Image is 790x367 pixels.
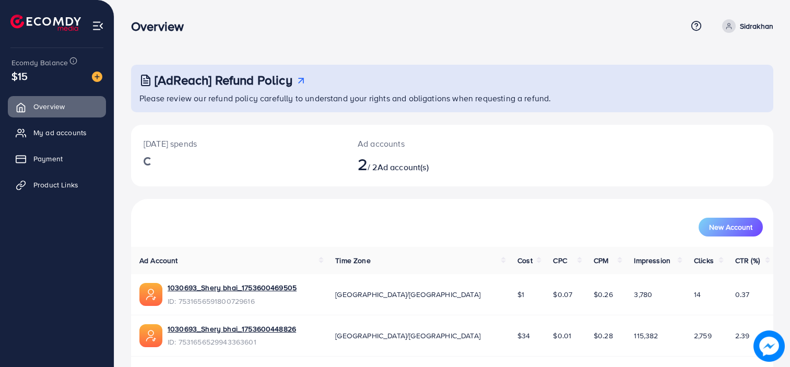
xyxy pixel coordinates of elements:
span: 3,780 [634,289,652,300]
img: logo [10,15,81,31]
button: New Account [699,218,763,236]
img: image [754,331,784,361]
a: 1030693_Shery bhai_1753600448826 [168,324,296,334]
p: [DATE] spends [144,137,333,150]
span: Clicks [694,255,714,266]
span: 2 [358,152,368,176]
span: $0.07 [553,289,572,300]
img: ic-ads-acc.e4c84228.svg [139,324,162,347]
a: My ad accounts [8,122,106,143]
span: ID: 7531656591800729616 [168,296,297,306]
span: Payment [33,153,63,164]
span: ID: 7531656529943363601 [168,337,296,347]
span: 0.37 [735,289,750,300]
img: image [92,72,102,82]
span: 115,382 [634,330,658,341]
span: My ad accounts [33,127,87,138]
h2: / 2 [358,154,493,174]
span: $0.26 [594,289,613,300]
span: Time Zone [335,255,370,266]
a: Overview [8,96,106,117]
img: ic-ads-acc.e4c84228.svg [139,283,162,306]
span: Ad account(s) [378,161,429,173]
h3: Overview [131,19,192,34]
span: CPC [553,255,567,266]
h3: [AdReach] Refund Policy [155,73,292,88]
p: Ad accounts [358,137,493,150]
span: Ad Account [139,255,178,266]
a: Payment [8,148,106,169]
span: Ecomdy Balance [11,57,68,68]
span: $15 [11,68,28,84]
span: Impression [634,255,670,266]
span: Cost [517,255,533,266]
p: Sidrakhan [740,20,773,32]
span: Product Links [33,180,78,190]
span: CPM [594,255,608,266]
span: 2.39 [735,330,750,341]
a: Sidrakhan [718,19,773,33]
a: 1030693_Shery bhai_1753600469505 [168,282,297,293]
span: Overview [33,101,65,112]
span: New Account [709,223,752,231]
span: $1 [517,289,524,300]
span: $0.28 [594,330,613,341]
a: Product Links [8,174,106,195]
span: 2,759 [694,330,712,341]
span: $34 [517,330,530,341]
p: Please review our refund policy carefully to understand your rights and obligations when requesti... [139,92,767,104]
img: menu [92,20,104,32]
span: [GEOGRAPHIC_DATA]/[GEOGRAPHIC_DATA] [335,330,480,341]
span: CTR (%) [735,255,760,266]
span: [GEOGRAPHIC_DATA]/[GEOGRAPHIC_DATA] [335,289,480,300]
span: 14 [694,289,701,300]
span: $0.01 [553,330,571,341]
